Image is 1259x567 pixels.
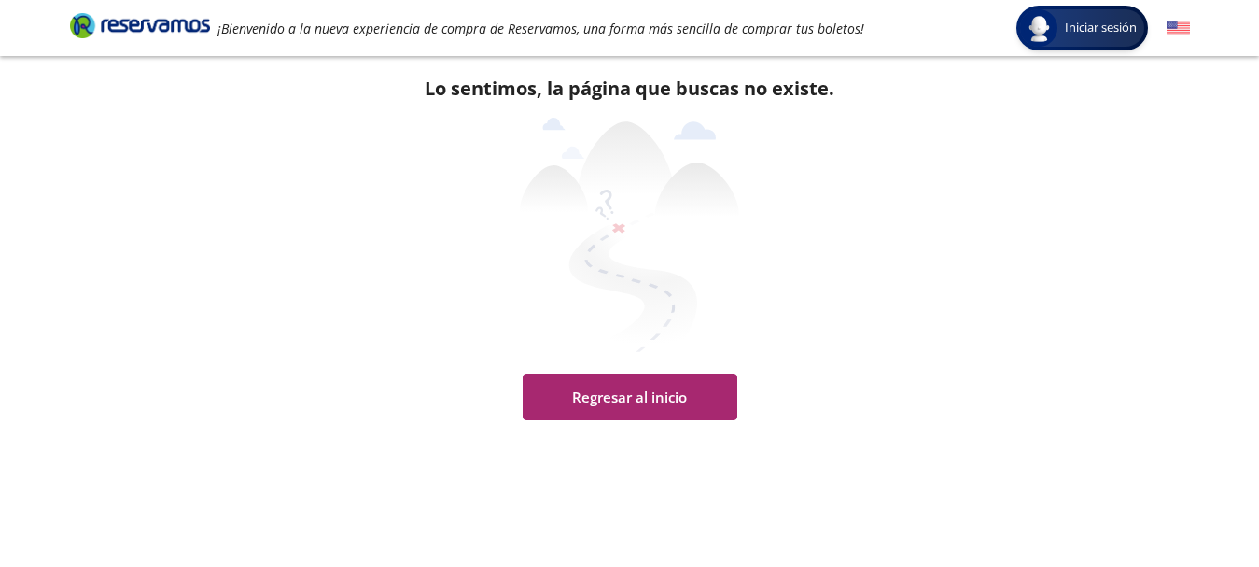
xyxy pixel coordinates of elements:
[1167,17,1190,40] button: English
[70,11,210,45] a: Brand Logo
[425,75,834,103] p: Lo sentimos, la página que buscas no existe.
[1057,19,1144,37] span: Iniciar sesión
[523,374,737,420] button: Regresar al inicio
[70,11,210,39] i: Brand Logo
[217,20,864,37] em: ¡Bienvenido a la nueva experiencia de compra de Reservamos, una forma más sencilla de comprar tus...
